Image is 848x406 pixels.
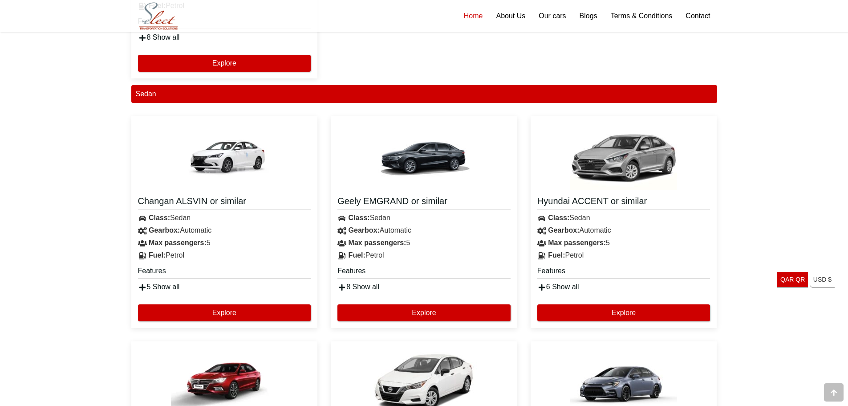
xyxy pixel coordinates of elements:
div: Sedan [331,212,517,224]
div: Sedan [131,212,318,224]
div: Petrol [531,249,717,262]
button: Explore [537,304,710,321]
strong: Class: [349,214,370,221]
a: Hyundai ACCENT or similar [537,195,710,209]
a: 8 Show all [138,33,180,41]
div: 5 [131,237,318,249]
strong: Fuel: [149,251,166,259]
strong: Class: [548,214,569,221]
strong: Class: [149,214,170,221]
div: Petrol [131,249,318,262]
div: Automatic [131,224,318,237]
strong: Fuel: [349,251,365,259]
strong: Gearbox: [548,226,579,234]
strong: Fuel: [548,251,565,259]
img: Changan ALSVIN or similar [171,123,278,190]
button: Explore [138,55,311,72]
a: 6 Show all [537,283,579,291]
a: QAR QR [777,272,808,287]
h5: Features [537,266,710,279]
a: Geely EMGRAND or similar [337,195,511,209]
div: 5 [331,237,517,249]
strong: Max passengers: [149,239,207,246]
button: Explore [337,304,511,321]
div: 5 [531,237,717,249]
img: Hyundai ACCENT or similar [570,123,677,190]
strong: Max passengers: [548,239,606,246]
button: Explore [138,304,311,321]
strong: Gearbox: [349,226,380,234]
a: Changan ALSVIN or similar [138,195,311,209]
div: Automatic [531,224,717,237]
div: Petrol [331,249,517,262]
strong: Gearbox: [149,226,180,234]
div: Sedan [131,85,717,103]
a: 5 Show all [138,283,180,291]
a: USD $ [810,272,835,287]
img: Geely EMGRAND or similar [370,123,477,190]
strong: Max passengers: [349,239,406,246]
div: Go to top [824,383,844,402]
img: Select Rent a Car [134,1,183,32]
h5: Features [138,266,311,279]
div: Sedan [531,212,717,224]
div: Automatic [331,224,517,237]
h5: Features [337,266,511,279]
a: 8 Show all [337,283,379,291]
